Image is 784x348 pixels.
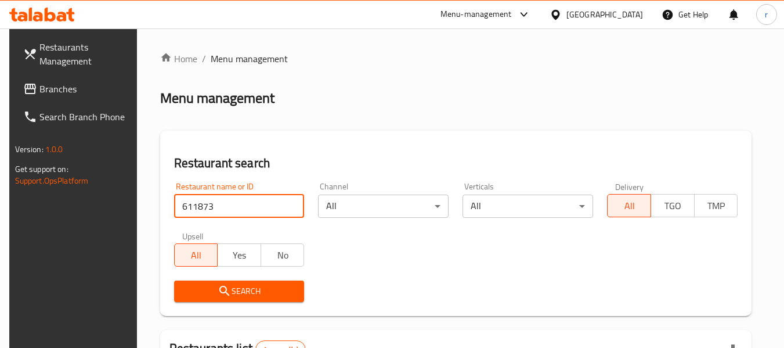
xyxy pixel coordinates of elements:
[182,232,204,240] label: Upsell
[217,243,261,267] button: Yes
[615,182,644,191] label: Delivery
[39,110,131,124] span: Search Branch Phone
[15,162,68,177] span: Get support on:
[656,198,690,214] span: TGO
[160,89,274,107] h2: Menu management
[15,173,89,188] a: Support.OpsPlatform
[222,247,256,264] span: Yes
[39,82,131,96] span: Branches
[14,33,140,75] a: Restaurants Management
[266,247,300,264] span: No
[174,243,218,267] button: All
[202,52,206,66] li: /
[14,103,140,131] a: Search Branch Phone
[174,195,305,218] input: Search for restaurant name or ID..
[318,195,449,218] div: All
[211,52,288,66] span: Menu management
[463,195,593,218] div: All
[612,198,646,214] span: All
[179,247,214,264] span: All
[765,8,768,21] span: r
[440,8,512,21] div: Menu-management
[699,198,734,214] span: TMP
[183,284,295,299] span: Search
[607,194,651,217] button: All
[160,52,752,66] nav: breadcrumb
[651,194,695,217] button: TGO
[160,52,197,66] a: Home
[174,281,305,302] button: Search
[566,8,643,21] div: [GEOGRAPHIC_DATA]
[694,194,738,217] button: TMP
[174,155,738,172] h2: Restaurant search
[261,243,305,267] button: No
[14,75,140,103] a: Branches
[45,142,63,157] span: 1.0.0
[39,40,131,68] span: Restaurants Management
[15,142,44,157] span: Version:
